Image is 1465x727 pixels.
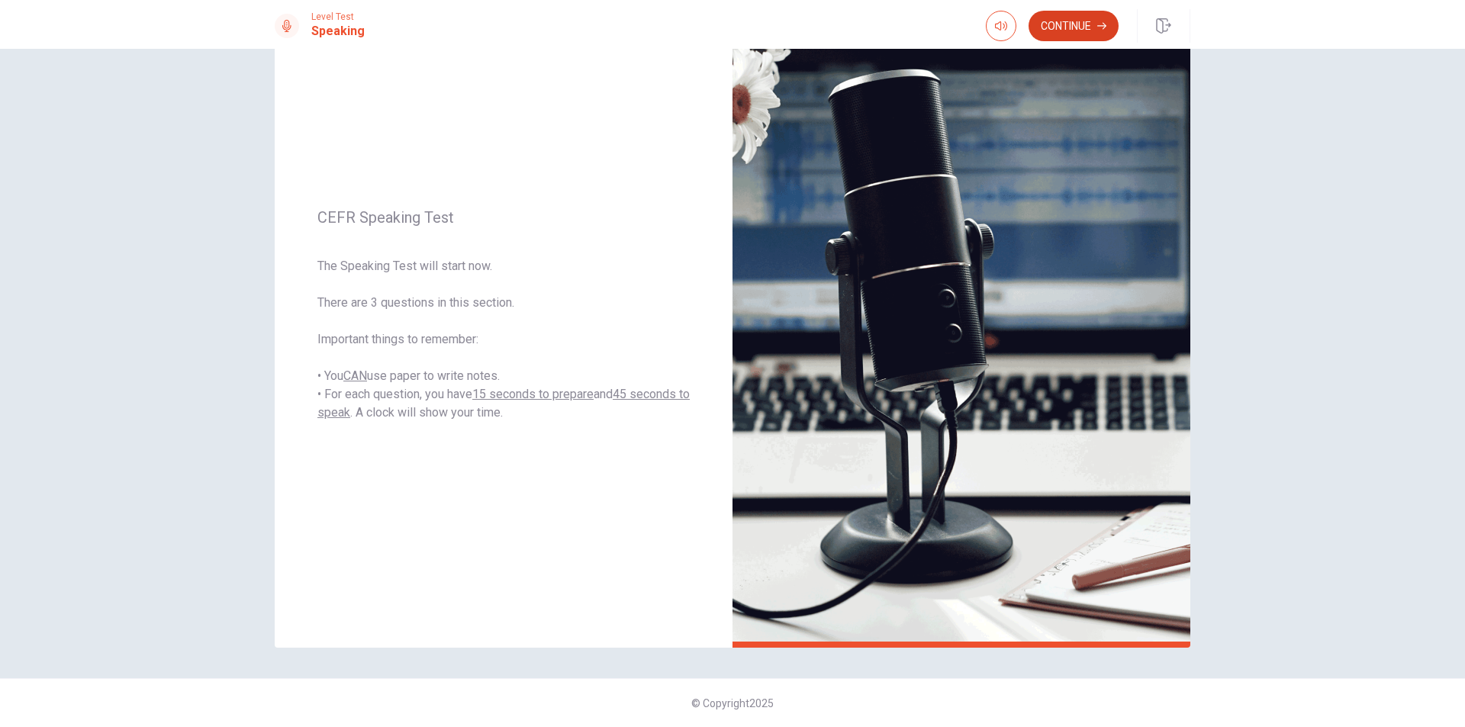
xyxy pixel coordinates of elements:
[311,11,365,22] span: Level Test
[317,257,690,422] span: The Speaking Test will start now. There are 3 questions in this section. Important things to reme...
[311,22,365,40] h1: Speaking
[317,208,690,227] span: CEFR Speaking Test
[691,697,774,709] span: © Copyright 2025
[1029,11,1119,41] button: Continue
[343,368,367,383] u: CAN
[472,387,594,401] u: 15 seconds to prepare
